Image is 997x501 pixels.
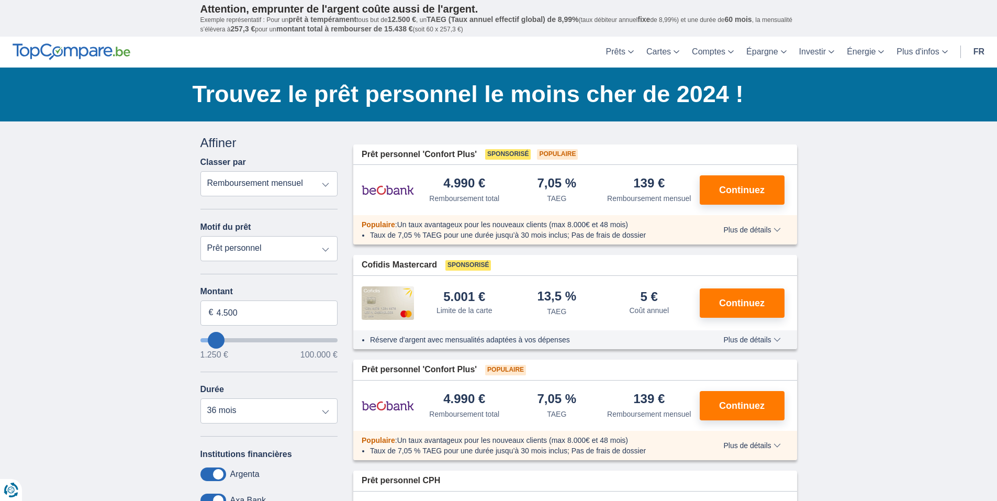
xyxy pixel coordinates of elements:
div: Limite de la carte [436,305,492,316]
a: Comptes [686,37,740,68]
span: Prêt personnel 'Confort Plus' [362,149,477,161]
div: 139 € [633,393,665,407]
div: TAEG [547,306,566,317]
span: Populaire [362,220,395,229]
span: Un taux avantageux pour les nouveaux clients (max 8.000€ et 48 mois) [397,436,628,444]
label: Institutions financières [200,450,292,459]
button: Plus de détails [715,226,788,234]
div: 7,05 % [537,393,576,407]
span: 60 mois [725,15,752,24]
span: Un taux avantageux pour les nouveaux clients (max 8.000€ et 48 mois) [397,220,628,229]
label: Motif du prêt [200,222,251,232]
button: Continuez [700,391,785,420]
span: TAEG (Taux annuel effectif global) de 8,99% [427,15,578,24]
label: Argenta [230,470,260,479]
div: Remboursement mensuel [607,193,691,204]
a: Prêts [600,37,640,68]
div: : [353,219,701,230]
div: 4.990 € [443,177,485,191]
span: montant total à rembourser de 15.438 € [276,25,413,33]
img: pret personnel Beobank [362,177,414,203]
div: Coût annuel [629,305,669,316]
label: Durée [200,385,224,394]
button: Plus de détails [715,336,788,344]
div: TAEG [547,409,566,419]
div: : [353,435,701,446]
a: Énergie [841,37,890,68]
div: 139 € [633,177,665,191]
span: Continuez [719,401,765,410]
span: prêt à tempérament [288,15,356,24]
span: 257,3 € [231,25,255,33]
div: TAEG [547,193,566,204]
li: Réserve d'argent avec mensualités adaptées à vos dépenses [370,335,693,345]
span: Sponsorisé [485,149,531,160]
a: fr [967,37,991,68]
span: 12.500 € [388,15,417,24]
a: Cartes [640,37,686,68]
button: Continuez [700,175,785,205]
span: Continuez [719,298,765,308]
img: pret personnel Beobank [362,393,414,419]
span: € [209,307,214,319]
img: pret personnel Cofidis CC [362,286,414,320]
span: Sponsorisé [445,260,491,271]
li: Taux de 7,05 % TAEG pour une durée jusqu’à 30 mois inclus; Pas de frais de dossier [370,446,693,456]
input: wantToBorrow [200,338,338,342]
div: Remboursement mensuel [607,409,691,419]
span: Continuez [719,185,765,195]
span: Plus de détails [723,226,780,233]
div: 5.001 € [443,291,485,303]
div: 5 € [641,291,658,303]
div: Remboursement total [429,193,499,204]
p: Exemple représentatif : Pour un tous but de , un (taux débiteur annuel de 8,99%) et une durée de ... [200,15,797,34]
label: Classer par [200,158,246,167]
h1: Trouvez le prêt personnel le moins cher de 2024 ! [193,78,797,110]
span: Plus de détails [723,336,780,343]
span: 1.250 € [200,351,228,359]
div: Remboursement total [429,409,499,419]
div: 7,05 % [537,177,576,191]
span: fixe [637,15,650,24]
button: Continuez [700,288,785,318]
a: Plus d'infos [890,37,954,68]
img: TopCompare [13,43,130,60]
div: Affiner [200,134,338,152]
li: Taux de 7,05 % TAEG pour une durée jusqu’à 30 mois inclus; Pas de frais de dossier [370,230,693,240]
div: 4.990 € [443,393,485,407]
span: Cofidis Mastercard [362,259,437,271]
a: Investir [793,37,841,68]
a: Épargne [740,37,793,68]
span: Populaire [485,365,526,375]
span: Plus de détails [723,442,780,449]
div: 13,5 % [537,290,576,304]
span: Prêt personnel CPH [362,475,440,487]
span: 100.000 € [300,351,338,359]
span: Populaire [537,149,578,160]
span: Populaire [362,436,395,444]
span: Prêt personnel 'Confort Plus' [362,364,477,376]
p: Attention, emprunter de l'argent coûte aussi de l'argent. [200,3,797,15]
button: Plus de détails [715,441,788,450]
label: Montant [200,287,338,296]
